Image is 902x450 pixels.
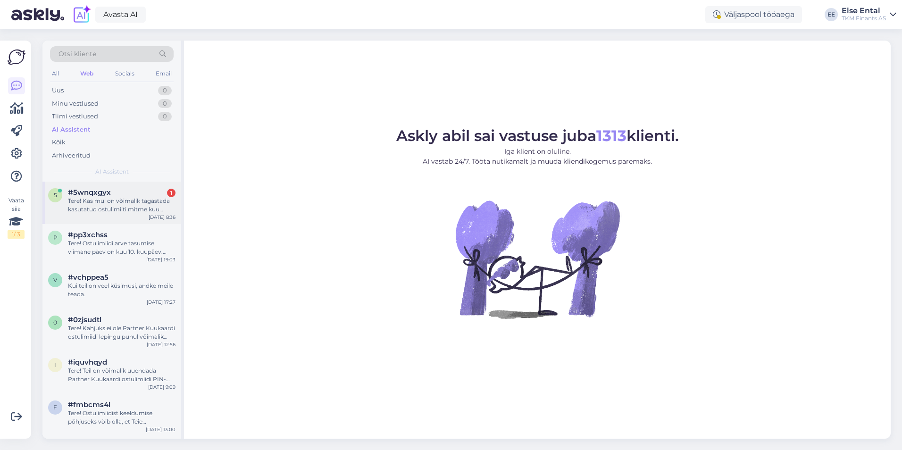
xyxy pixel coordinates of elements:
[52,138,66,147] div: Kõik
[596,126,626,145] b: 1313
[149,214,175,221] div: [DATE] 8:36
[158,99,172,108] div: 0
[8,196,25,239] div: Vaata siia
[52,112,98,121] div: Tiimi vestlused
[8,230,25,239] div: 1 / 3
[68,188,111,197] span: #5wnqxgyx
[52,99,99,108] div: Minu vestlused
[68,239,175,256] div: Tere! Ostulimiidi arve tasumise viimane päev on kuu 10. kuupäev. Alates 11. kuupäevast lisandub t...
[72,5,92,25] img: explore-ai
[58,49,96,59] span: Otsi kliente
[113,67,136,80] div: Socials
[52,86,64,95] div: Uus
[53,234,58,241] span: p
[68,358,107,367] span: #iquvhqyd
[54,192,57,199] span: 5
[452,174,622,344] img: No Chat active
[842,7,896,22] a: Else EntalTKM Finants AS
[147,299,175,306] div: [DATE] 17:27
[68,316,101,324] span: #0zjsudtl
[68,273,109,282] span: #vchppea5
[167,189,175,197] div: 1
[68,409,175,426] div: Tere! Ostulimiidist keeldumise põhjuseks võib olla, et Teie krediidihinnang ostulimiidi taotlemis...
[396,126,679,145] span: Askly abil sai vastuse juba klienti.
[158,86,172,95] div: 0
[147,341,175,348] div: [DATE] 12:56
[825,8,838,21] div: EE
[396,147,679,167] p: Iga klient on oluline. AI vastab 24/7. Tööta nutikamalt ja muuda kliendikogemus paremaks.
[68,400,110,409] span: #fmbcms4l
[95,167,129,176] span: AI Assistent
[68,231,108,239] span: #pp3xchss
[68,367,175,383] div: Tere! Teil on võimalik uuendada Partner Kuukaardi ostulimiidi PIN-koodi Partnerkaardi iseteenindu...
[842,7,886,15] div: Else Ental
[705,6,802,23] div: Väljaspool tööaega
[53,276,57,283] span: v
[68,282,175,299] div: Kui teil on veel küsimusi, andke meile teada.
[8,48,25,66] img: Askly Logo
[95,7,146,23] a: Avasta AI
[68,324,175,341] div: Tere! Kahjuks ei ole Partner Kuukaardi ostulimiidi lepingu puhul võimalik individuaalseid maksegr...
[154,67,174,80] div: Email
[52,125,91,134] div: AI Assistent
[54,361,56,368] span: i
[53,319,57,326] span: 0
[68,197,175,214] div: Tere! Kas mul on võimalik tagastada kasutatud ostulimiiti mitme kuu jooksul? Näiteks, kui ostulim...
[78,67,95,80] div: Web
[52,151,91,160] div: Arhiveeritud
[148,383,175,391] div: [DATE] 9:09
[146,426,175,433] div: [DATE] 13:00
[50,67,61,80] div: All
[842,15,886,22] div: TKM Finants AS
[146,256,175,263] div: [DATE] 19:03
[158,112,172,121] div: 0
[53,404,57,411] span: f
